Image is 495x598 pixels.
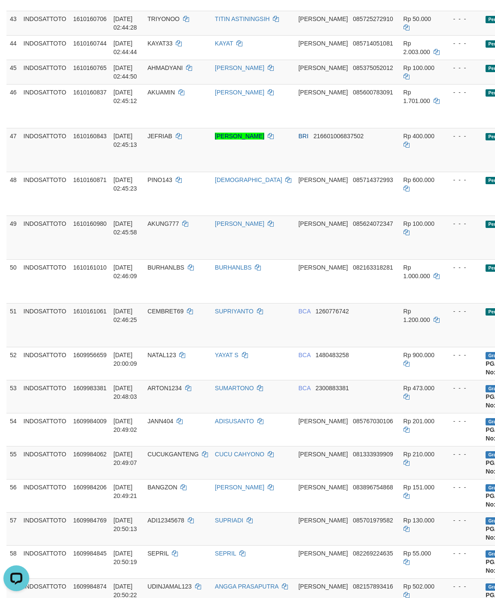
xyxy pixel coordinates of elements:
[20,259,70,303] td: INDOSATTOTO
[20,128,70,172] td: INDOSATTOTO
[73,176,107,183] span: 1610160871
[298,550,348,557] span: [PERSON_NAME]
[6,545,20,578] td: 58
[403,385,434,392] span: Rp 473.000
[147,133,172,140] span: JEFRIAB
[215,40,233,47] a: KAYAT
[403,517,434,524] span: Rp 130.000
[353,264,393,271] span: Copy 082163318281 to clipboard
[147,418,173,425] span: JANN404
[113,308,137,323] span: [DATE] 02:46:25
[298,517,348,524] span: [PERSON_NAME]
[353,15,393,22] span: Copy 085725272910 to clipboard
[446,39,479,48] div: - - -
[73,64,107,71] span: 1610160765
[20,303,70,347] td: INDOSATTOTO
[403,308,430,323] span: Rp 1.200.000
[298,264,348,271] span: [PERSON_NAME]
[147,385,182,392] span: ARTON1234
[315,352,349,358] span: Copy 1480483258 to clipboard
[6,11,20,35] td: 43
[403,352,434,358] span: Rp 900.000
[6,216,20,259] td: 49
[73,385,107,392] span: 1609983381
[298,484,348,491] span: [PERSON_NAME]
[298,352,310,358] span: BCA
[73,40,107,47] span: 1610160744
[6,380,20,413] td: 53
[3,3,29,29] button: Open LiveChat chat widget
[353,418,393,425] span: Copy 085767030106 to clipboard
[446,582,479,591] div: - - -
[20,446,70,479] td: INDOSATTOTO
[446,483,479,492] div: - - -
[147,451,199,458] span: CUCUKGANTENG
[353,176,393,183] span: Copy 085714372993 to clipboard
[73,418,107,425] span: 1609984009
[403,133,434,140] span: Rp 400.000
[403,583,434,590] span: Rp 502.000
[20,413,70,446] td: INDOSATTOTO
[215,352,238,358] a: YAYAT S
[147,40,172,47] span: KAYAT33
[147,352,176,358] span: NATAL123
[353,451,393,458] span: Copy 081333939909 to clipboard
[403,418,434,425] span: Rp 201.000
[298,220,348,227] span: [PERSON_NAME]
[20,172,70,216] td: INDOSATTOTO
[403,89,430,104] span: Rp 1.701.000
[20,479,70,512] td: INDOSATTOTO
[403,40,430,55] span: Rp 2.003.000
[215,133,264,140] a: [PERSON_NAME]
[215,484,264,491] a: [PERSON_NAME]
[353,40,393,47] span: Copy 085714051081 to clipboard
[298,133,308,140] span: BRI
[446,15,479,23] div: - - -
[20,216,70,259] td: INDOSATTOTO
[215,451,264,458] a: CUCU CAHYONO
[113,220,137,236] span: [DATE] 02:45:58
[298,176,348,183] span: [PERSON_NAME]
[147,220,179,227] span: AKUNG777
[353,517,393,524] span: Copy 085701979582 to clipboard
[113,484,137,499] span: [DATE] 20:49:21
[20,380,70,413] td: INDOSATTOTO
[6,172,20,216] td: 48
[446,176,479,184] div: - - -
[215,308,254,315] a: SUPRIYANTO
[113,15,137,31] span: [DATE] 02:44:28
[6,35,20,60] td: 44
[403,220,434,227] span: Rp 100.000
[446,88,479,97] div: - - -
[73,484,107,491] span: 1609984206
[6,347,20,380] td: 52
[73,264,107,271] span: 1610161010
[73,89,107,96] span: 1610160837
[215,15,270,22] a: TITIN ASTININGSIH
[215,176,282,183] a: [DEMOGRAPHIC_DATA]
[298,451,348,458] span: [PERSON_NAME]
[315,308,349,315] span: Copy 1260776742 to clipboard
[20,512,70,545] td: INDOSATTOTO
[403,550,431,557] span: Rp 55.000
[147,550,168,557] span: SEPRIL
[6,512,20,545] td: 57
[20,84,70,128] td: INDOSATTOTO
[6,259,20,303] td: 50
[113,451,137,466] span: [DATE] 20:49:07
[215,583,278,590] a: ANGGA PRASAPUTRA
[403,64,434,71] span: Rp 100.000
[446,263,479,272] div: - - -
[353,64,393,71] span: Copy 085375052012 to clipboard
[113,385,137,400] span: [DATE] 20:48:03
[73,133,107,140] span: 1610160843
[446,64,479,72] div: - - -
[113,352,137,367] span: [DATE] 20:00:09
[113,64,137,80] span: [DATE] 02:44:50
[215,220,264,227] a: [PERSON_NAME]
[113,176,137,192] span: [DATE] 02:45:23
[113,517,137,532] span: [DATE] 20:50:13
[446,549,479,558] div: - - -
[73,451,107,458] span: 1609984062
[147,64,183,71] span: AHMADYANI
